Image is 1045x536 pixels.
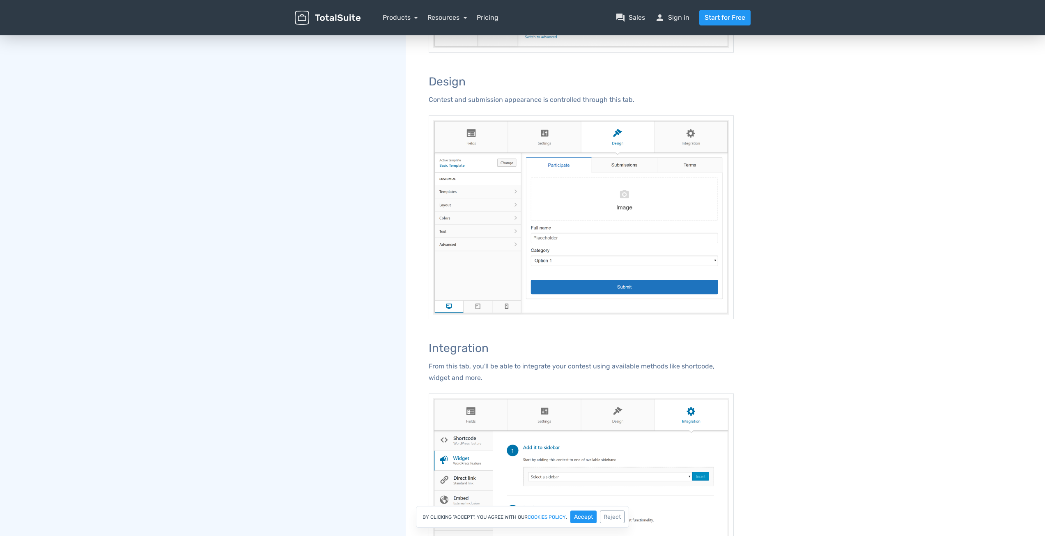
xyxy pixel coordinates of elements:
a: cookies policy [528,515,566,520]
h3: Integration [429,342,734,355]
img: Design tab [429,115,734,319]
span: question_answer [616,13,625,23]
a: personSign in [655,13,689,23]
button: Accept [570,511,597,523]
h3: Design [429,76,734,88]
button: Reject [600,511,625,523]
a: Resources [427,14,467,21]
a: Start for Free [699,10,751,25]
img: TotalSuite for WordPress [295,11,361,25]
span: person [655,13,665,23]
p: From this tab, you'll be able to integrate your contest using available methods like shortcode, w... [429,361,734,384]
a: Pricing [477,13,498,23]
p: Contest and submission appearance is controlled through this tab. [429,94,734,106]
div: By clicking "Accept", you agree with our . [416,506,629,528]
a: question_answerSales [616,13,645,23]
a: Products [383,14,418,21]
